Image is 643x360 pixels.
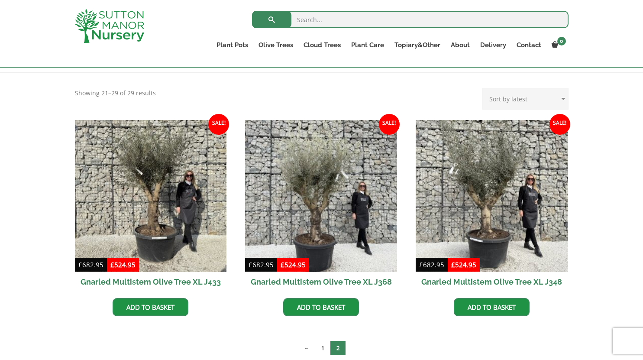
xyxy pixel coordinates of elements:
[245,120,397,292] a: Sale! Gnarled Multistem Olive Tree XL J368
[416,120,568,272] img: Gnarled Multistem Olive Tree XL J348
[549,114,570,135] span: Sale!
[346,39,389,51] a: Plant Care
[252,11,569,28] input: Search...
[546,39,569,51] a: 0
[281,260,306,269] bdi: 524.95
[446,39,475,51] a: About
[75,120,227,272] img: Gnarled Multistem Olive Tree XL J433
[416,120,568,292] a: Sale! Gnarled Multistem Olive Tree XL J348
[75,120,227,292] a: Sale! Gnarled Multistem Olive Tree XL J433
[419,260,423,269] span: £
[75,341,569,359] nav: Product Pagination
[419,260,444,269] bdi: 682.95
[298,39,346,51] a: Cloud Trees
[253,39,298,51] a: Olive Trees
[75,272,227,292] h2: Gnarled Multistem Olive Tree XL J433
[511,39,546,51] a: Contact
[451,260,476,269] bdi: 524.95
[416,272,568,292] h2: Gnarled Multistem Olive Tree XL J348
[211,39,253,51] a: Plant Pots
[283,298,359,316] a: Add to basket: “Gnarled Multistem Olive Tree XL J368”
[249,260,252,269] span: £
[110,260,136,269] bdi: 524.95
[475,39,511,51] a: Delivery
[110,260,114,269] span: £
[315,341,330,355] a: Page 1
[208,114,229,135] span: Sale!
[451,260,455,269] span: £
[297,341,315,355] a: ←
[75,88,156,98] p: Showing 21–29 of 29 results
[75,9,144,43] img: logo
[557,37,566,45] span: 0
[249,260,274,269] bdi: 682.95
[389,39,446,51] a: Topiary&Other
[482,88,569,110] select: Shop order
[379,114,400,135] span: Sale!
[245,120,397,272] img: Gnarled Multistem Olive Tree XL J368
[78,260,82,269] span: £
[113,298,188,316] a: Add to basket: “Gnarled Multistem Olive Tree XL J433”
[78,260,103,269] bdi: 682.95
[245,272,397,292] h2: Gnarled Multistem Olive Tree XL J368
[330,341,346,355] span: Page 2
[281,260,284,269] span: £
[454,298,530,316] a: Add to basket: “Gnarled Multistem Olive Tree XL J348”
